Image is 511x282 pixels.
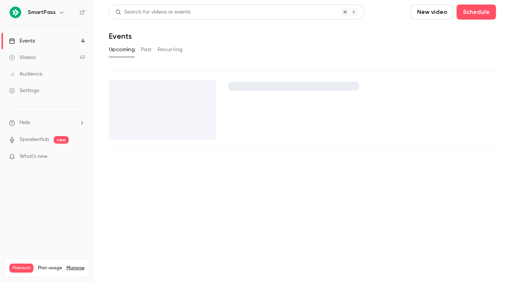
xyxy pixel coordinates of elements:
div: Events [9,37,35,45]
button: Recurring [158,44,183,56]
span: Plan usage [38,265,62,271]
h1: Events [109,32,132,41]
img: SmartPass [9,6,21,18]
a: SpeakerHub [20,136,49,144]
h6: SmartPass [28,9,56,16]
button: Upcoming [109,44,135,56]
div: Search for videos or events [115,8,190,16]
div: Settings [9,87,39,94]
span: Help [20,119,30,127]
button: Past [141,44,152,56]
a: Manage [66,265,84,271]
span: Premium [9,264,33,273]
div: Audience [9,70,42,78]
span: What's new [20,153,48,161]
span: new [54,136,69,144]
button: New video [411,5,454,20]
li: help-dropdown-opener [9,119,85,127]
button: Schedule [457,5,496,20]
div: Videos [9,54,36,61]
